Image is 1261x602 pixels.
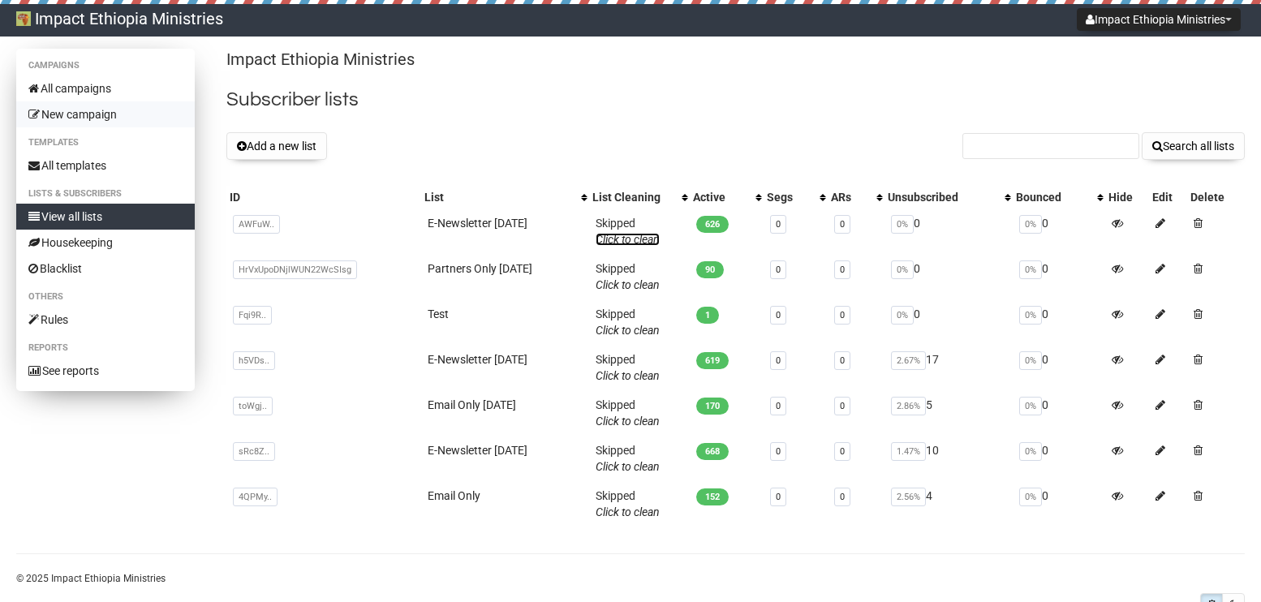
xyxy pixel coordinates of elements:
span: AWFuW.. [233,215,280,234]
span: 626 [696,216,729,233]
span: 0% [891,306,914,325]
span: 170 [696,398,729,415]
th: Bounced: No sort applied, activate to apply an ascending sort [1013,186,1105,209]
a: 0 [840,355,845,366]
span: HrVxUpoDNjlWUN22WcSIsg [233,260,357,279]
a: 0 [840,219,845,230]
a: 0 [776,264,781,275]
span: Skipped [596,217,660,246]
th: Delete: No sort applied, sorting is disabled [1187,186,1245,209]
span: h5VDs.. [233,351,275,370]
span: 2.86% [891,397,926,415]
a: 0 [840,310,845,320]
div: ID [230,189,418,205]
td: 4 [884,481,1013,527]
a: 0 [776,219,781,230]
span: 90 [696,261,724,278]
div: Unsubscribed [888,189,996,205]
td: 0 [1013,436,1105,481]
a: E-Newsletter [DATE] [428,217,527,230]
div: Edit [1152,189,1184,205]
span: Skipped [596,398,660,428]
a: Blacklist [16,256,195,282]
a: 0 [776,401,781,411]
a: 0 [776,446,781,457]
th: Hide: No sort applied, sorting is disabled [1105,186,1149,209]
span: 0% [1019,306,1042,325]
span: Skipped [596,444,660,473]
span: 668 [696,443,729,460]
a: Click to clean [596,369,660,382]
div: Bounced [1016,189,1089,205]
a: 0 [840,446,845,457]
th: Unsubscribed: No sort applied, activate to apply an ascending sort [884,186,1013,209]
li: Campaigns [16,56,195,75]
a: Click to clean [596,505,660,518]
a: Click to clean [596,324,660,337]
td: 0 [1013,390,1105,436]
th: Segs: No sort applied, activate to apply an ascending sort [764,186,828,209]
span: 4QPMy.. [233,488,278,506]
a: 0 [776,310,781,320]
div: Hide [1108,189,1146,205]
h2: Subscriber lists [226,85,1245,114]
span: Skipped [596,262,660,291]
a: New campaign [16,101,195,127]
span: Skipped [596,307,660,337]
div: List Cleaning [592,189,674,205]
a: 0 [840,492,845,502]
span: Fqi9R.. [233,306,272,325]
a: See reports [16,358,195,384]
div: Active [693,189,747,205]
button: Impact Ethiopia Ministries [1077,8,1241,31]
span: Skipped [596,353,660,382]
span: toWgj.. [233,397,273,415]
span: 0% [1019,442,1042,461]
a: Click to clean [596,460,660,473]
td: 0 [1013,209,1105,254]
p: Impact Ethiopia Ministries [226,49,1245,71]
p: © 2025 Impact Ethiopia Ministries [16,570,1245,587]
a: Email Only [428,489,480,502]
th: List Cleaning: No sort applied, activate to apply an ascending sort [589,186,690,209]
th: Edit: No sort applied, sorting is disabled [1149,186,1187,209]
span: sRc8Z.. [233,442,275,461]
span: 152 [696,488,729,505]
a: Test [428,307,449,320]
span: 1.47% [891,442,926,461]
a: Click to clean [596,278,660,291]
button: Add a new list [226,132,327,160]
a: Email Only [DATE] [428,398,516,411]
span: 2.56% [891,488,926,506]
li: Templates [16,133,195,153]
a: Partners Only [DATE] [428,262,532,275]
th: Active: No sort applied, activate to apply an ascending sort [690,186,764,209]
span: 1 [696,307,719,324]
a: 0 [840,264,845,275]
li: Lists & subscribers [16,184,195,204]
a: Rules [16,307,195,333]
td: 0 [1013,254,1105,299]
a: Click to clean [596,233,660,246]
td: 0 [884,254,1013,299]
th: ID: No sort applied, sorting is disabled [226,186,421,209]
a: View all lists [16,204,195,230]
a: E-Newsletter [DATE] [428,353,527,366]
button: Search all lists [1142,132,1245,160]
span: 619 [696,352,729,369]
td: 0 [1013,481,1105,527]
div: ARs [831,189,868,205]
span: 0% [1019,397,1042,415]
td: 17 [884,345,1013,390]
td: 0 [884,209,1013,254]
a: Housekeeping [16,230,195,256]
td: 0 [1013,299,1105,345]
span: 0% [1019,351,1042,370]
span: 0% [1019,488,1042,506]
a: 0 [776,355,781,366]
span: 0% [891,215,914,234]
div: Segs [767,189,812,205]
span: 0% [1019,215,1042,234]
th: ARs: No sort applied, activate to apply an ascending sort [828,186,884,209]
span: 0% [891,260,914,279]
